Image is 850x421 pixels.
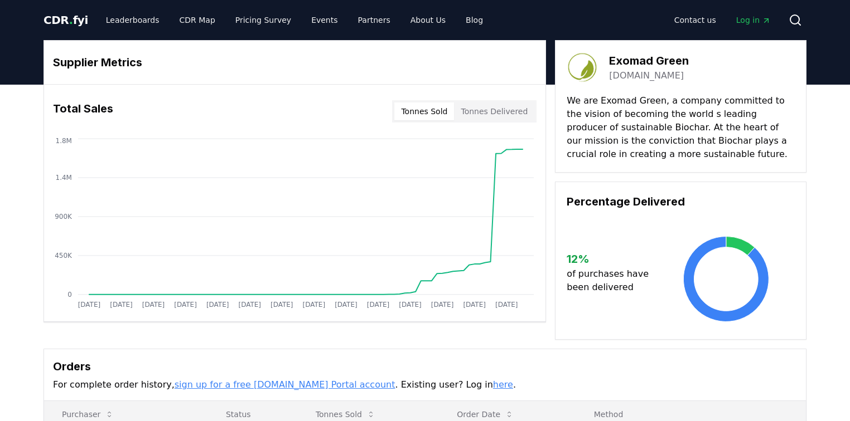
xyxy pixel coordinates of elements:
[567,267,658,294] p: of purchases have been delivered
[206,301,229,309] tspan: [DATE]
[97,10,168,30] a: Leaderboards
[303,301,326,309] tspan: [DATE]
[367,301,390,309] tspan: [DATE]
[302,10,346,30] a: Events
[335,301,358,309] tspan: [DATE]
[567,52,598,83] img: Exomad Green-logo
[44,13,88,27] span: CDR fyi
[609,52,689,69] h3: Exomad Green
[226,10,300,30] a: Pricing Survey
[567,94,795,161] p: We are Exomad Green, a company committed to the vision of becoming the world s leading producer o...
[78,301,101,309] tspan: [DATE]
[271,301,293,309] tspan: [DATE]
[56,174,72,182] tspan: 1.4M
[53,358,797,375] h3: Orders
[53,100,113,123] h3: Total Sales
[665,10,725,30] a: Contact us
[399,301,422,309] tspan: [DATE]
[495,301,518,309] tspan: [DATE]
[567,193,795,210] h3: Percentage Delivered
[175,379,395,390] a: sign up for a free [DOMAIN_NAME] Portal account
[454,102,534,120] button: Tonnes Delivered
[69,13,73,27] span: .
[463,301,486,309] tspan: [DATE]
[609,69,684,82] a: [DOMAIN_NAME]
[55,252,73,260] tspan: 450K
[44,12,88,28] a: CDR.fyi
[217,409,289,420] p: Status
[55,213,73,221] tspan: 900K
[142,301,165,309] tspan: [DATE]
[402,10,455,30] a: About Us
[394,102,454,120] button: Tonnes Sold
[493,379,513,390] a: here
[56,137,72,145] tspan: 1.8M
[171,10,224,30] a: CDR Map
[736,14,771,26] span: Log in
[665,10,780,30] nav: Main
[431,301,454,309] tspan: [DATE]
[457,10,492,30] a: Blog
[239,301,262,309] tspan: [DATE]
[349,10,399,30] a: Partners
[67,291,72,298] tspan: 0
[53,54,537,71] h3: Supplier Metrics
[174,301,197,309] tspan: [DATE]
[727,10,780,30] a: Log in
[53,378,797,391] p: For complete order history, . Existing user? Log in .
[97,10,492,30] nav: Main
[110,301,133,309] tspan: [DATE]
[567,251,658,267] h3: 12 %
[585,409,797,420] p: Method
